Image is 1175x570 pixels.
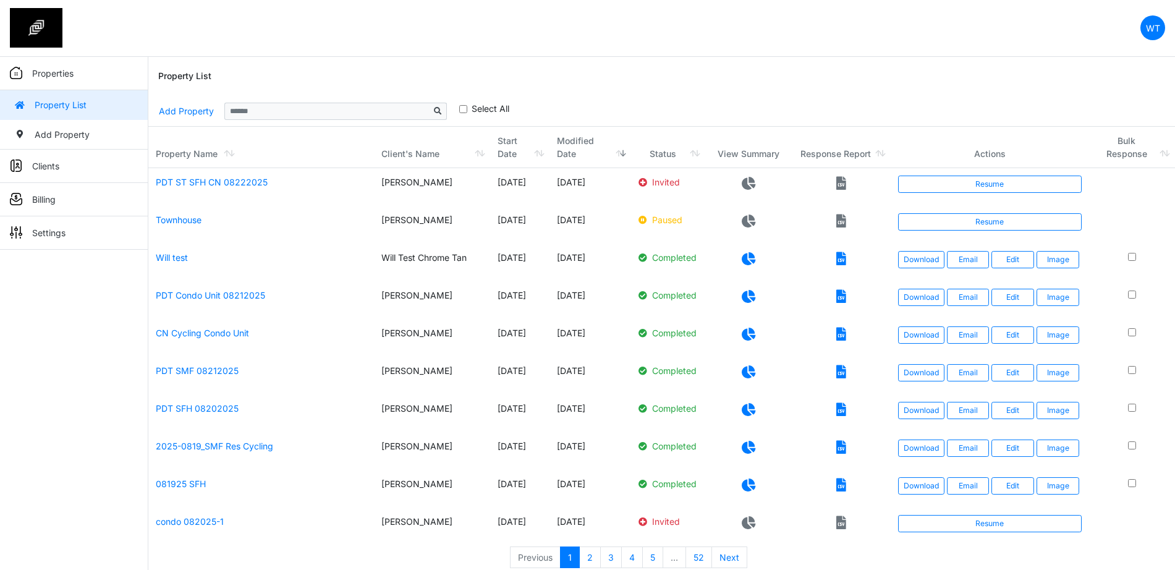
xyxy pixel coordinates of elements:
[638,289,698,302] p: Completed
[898,176,1082,193] a: Resume
[1146,22,1160,35] p: WT
[10,8,62,48] img: spp logo
[947,289,990,306] button: Email
[374,168,490,206] td: [PERSON_NAME]
[631,127,705,168] th: Status: activate to sort column ascending
[549,470,631,508] td: [DATE]
[898,402,944,419] a: Download
[549,168,631,206] td: [DATE]
[374,127,490,168] th: Client's Name: activate to sort column ascending
[792,127,891,168] th: Response Report: activate to sort column ascending
[490,508,549,545] td: [DATE]
[1037,364,1079,381] button: Image
[898,289,944,306] a: Download
[1037,326,1079,344] button: Image
[638,176,698,189] p: Invited
[10,193,22,205] img: sidemenu_billing.png
[549,357,631,394] td: [DATE]
[156,177,268,187] a: PDT ST SFH CN 08222025
[32,67,74,80] p: Properties
[1089,127,1175,168] th: Bulk Response: activate to sort column ascending
[638,515,698,528] p: Invited
[10,226,22,239] img: sidemenu_settings.png
[1037,402,1079,419] button: Image
[490,432,549,470] td: [DATE]
[991,251,1034,268] a: Edit
[156,365,239,376] a: PDT SMF 08212025
[947,402,990,419] button: Email
[156,441,273,451] a: 2025-0819_SMF Res Cycling
[1037,440,1079,457] button: Image
[374,206,490,244] td: [PERSON_NAME]
[490,168,549,206] td: [DATE]
[490,206,549,244] td: [DATE]
[10,160,22,172] img: sidemenu_client.png
[374,508,490,545] td: [PERSON_NAME]
[638,440,698,453] p: Completed
[472,102,509,115] label: Select All
[1037,477,1079,495] button: Image
[685,547,712,569] a: 52
[947,326,990,344] button: Email
[1037,289,1079,306] button: Image
[560,547,580,569] a: 1
[549,206,631,244] td: [DATE]
[158,100,214,122] a: Add Property
[490,281,549,319] td: [DATE]
[1140,15,1165,40] a: WT
[898,213,1082,231] a: Resume
[891,127,1090,168] th: Actions
[32,193,56,206] p: Billing
[549,281,631,319] td: [DATE]
[32,160,59,172] p: Clients
[374,357,490,394] td: [PERSON_NAME]
[490,319,549,357] td: [DATE]
[991,289,1034,306] a: Edit
[156,328,249,338] a: CN Cycling Condo Unit
[898,440,944,457] a: Download
[642,547,663,569] a: 5
[490,394,549,432] td: [DATE]
[947,440,990,457] button: Email
[549,394,631,432] td: [DATE]
[898,326,944,344] a: Download
[490,357,549,394] td: [DATE]
[600,547,622,569] a: 3
[156,252,188,263] a: Will test
[156,479,206,489] a: 081925 SFH
[374,281,490,319] td: [PERSON_NAME]
[898,251,944,268] a: Download
[638,364,698,377] p: Completed
[638,326,698,339] p: Completed
[991,326,1034,344] a: Edit
[898,477,944,495] a: Download
[898,364,944,381] a: Download
[579,547,601,569] a: 2
[621,547,643,569] a: 4
[156,290,265,300] a: PDT Condo Unit 08212025
[158,71,211,82] h6: Property List
[374,432,490,470] td: [PERSON_NAME]
[991,440,1034,457] a: Edit
[991,364,1034,381] a: Edit
[374,394,490,432] td: [PERSON_NAME]
[490,127,549,168] th: Start Date: activate to sort column ascending
[638,477,698,490] p: Completed
[549,432,631,470] td: [DATE]
[374,319,490,357] td: [PERSON_NAME]
[638,402,698,415] p: Completed
[549,508,631,545] td: [DATE]
[156,403,239,414] a: PDT SFH 08202025
[705,127,792,168] th: View Summary
[490,470,549,508] td: [DATE]
[991,402,1034,419] a: Edit
[490,244,549,281] td: [DATE]
[374,244,490,281] td: Will Test Chrome Tan
[156,516,224,527] a: condo 082025-1
[549,319,631,357] td: [DATE]
[991,477,1034,495] a: Edit
[10,67,22,79] img: sidemenu_properties.png
[947,477,990,495] button: Email
[374,470,490,508] td: [PERSON_NAME]
[947,364,990,381] button: Email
